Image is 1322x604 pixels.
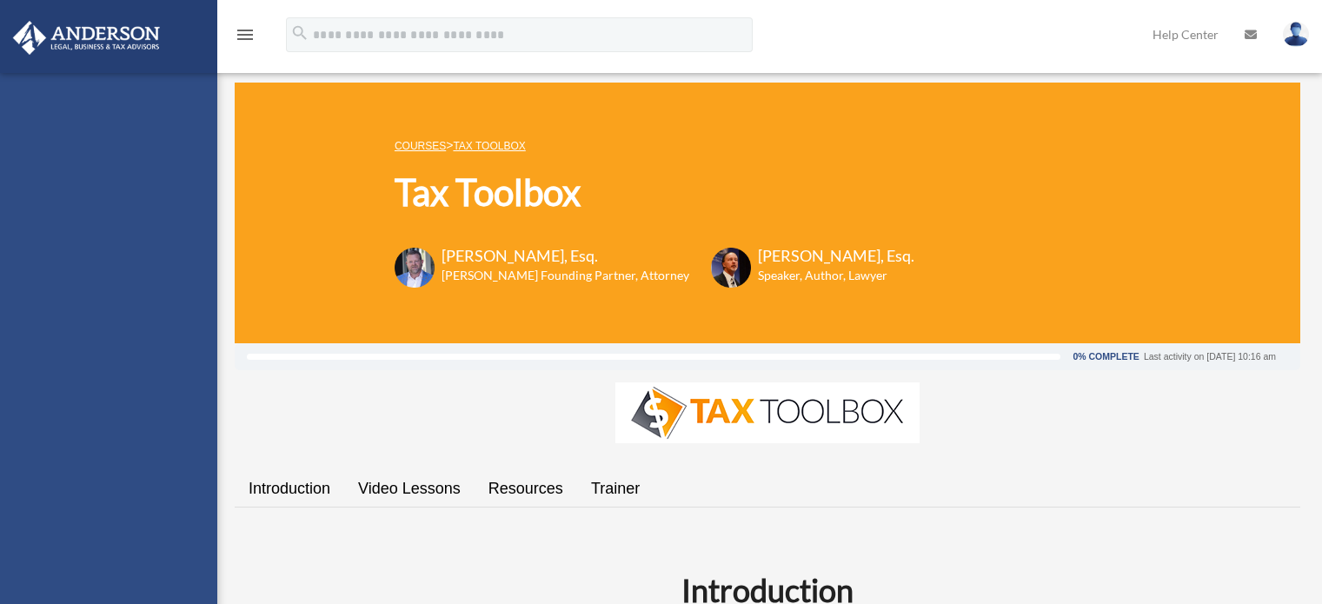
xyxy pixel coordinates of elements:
[1144,352,1276,362] div: Last activity on [DATE] 10:16 am
[758,245,914,267] h3: [PERSON_NAME], Esq.
[577,464,654,514] a: Trainer
[235,24,256,45] i: menu
[395,167,914,218] h1: Tax Toolbox
[395,248,435,288] img: Toby-circle-head.png
[475,464,577,514] a: Resources
[290,23,309,43] i: search
[758,267,893,284] h6: Speaker, Author, Lawyer
[395,135,914,156] p: >
[442,245,689,267] h3: [PERSON_NAME], Esq.
[442,267,689,284] h6: [PERSON_NAME] Founding Partner, Attorney
[395,140,446,152] a: COURSES
[344,464,475,514] a: Video Lessons
[1283,22,1309,47] img: User Pic
[1073,352,1139,362] div: 0% Complete
[8,21,165,55] img: Anderson Advisors Platinum Portal
[453,140,525,152] a: Tax Toolbox
[235,464,344,514] a: Introduction
[711,248,751,288] img: Scott-Estill-Headshot.png
[235,30,256,45] a: menu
